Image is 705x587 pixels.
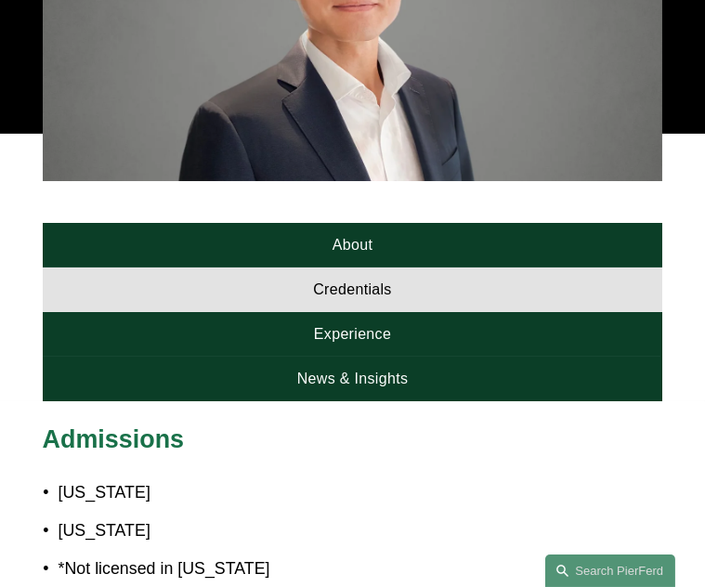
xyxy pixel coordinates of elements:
p: *Not licensed in [US_STATE] [59,554,663,583]
a: Search this site [545,554,675,587]
a: About [43,223,663,267]
a: Credentials [43,267,663,312]
p: [US_STATE] [59,515,663,545]
a: Experience [43,312,663,357]
a: News & Insights [43,357,663,401]
p: [US_STATE] [59,477,663,507]
span: Admissions [43,425,185,453]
